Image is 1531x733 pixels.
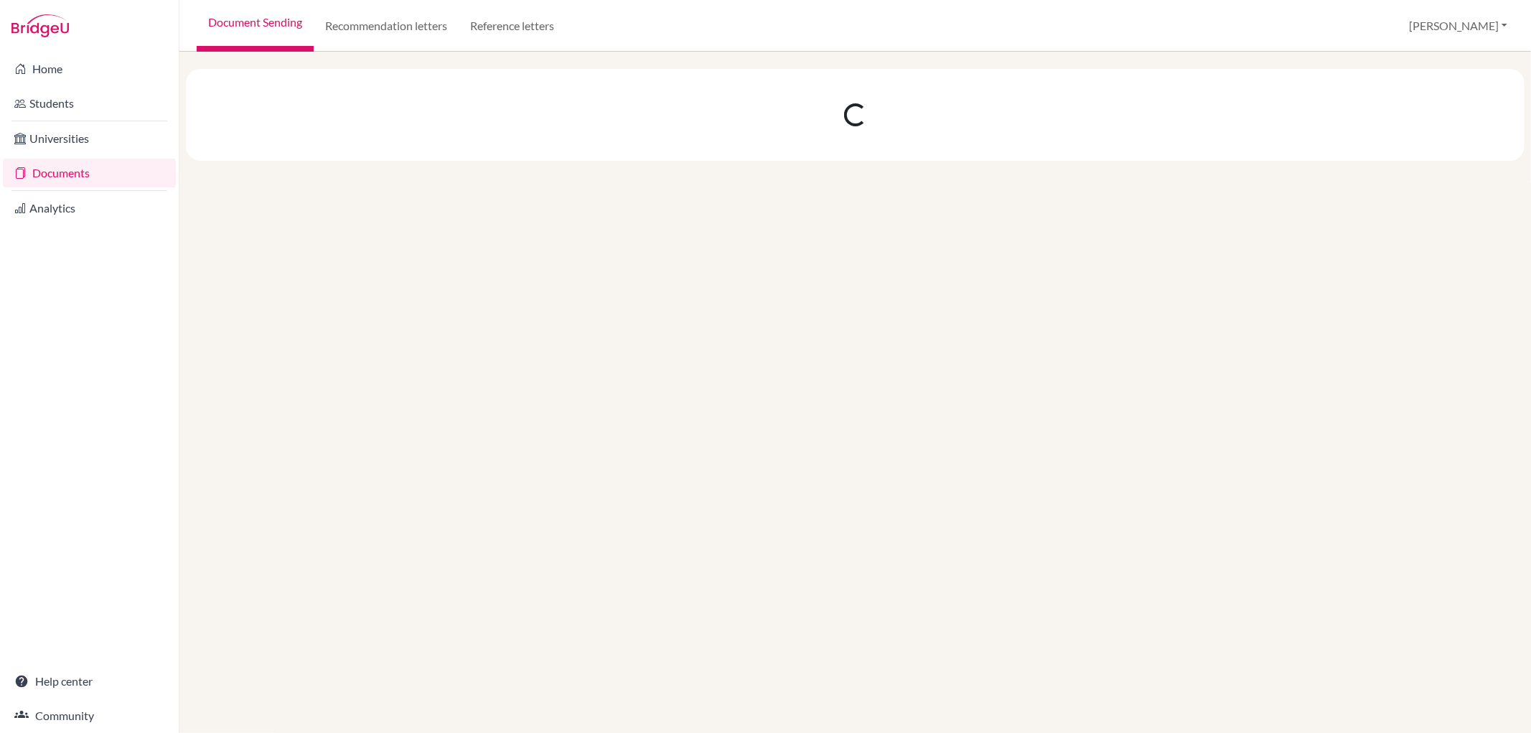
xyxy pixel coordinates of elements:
a: Documents [3,159,176,187]
a: Analytics [3,194,176,223]
a: Help center [3,667,176,696]
button: [PERSON_NAME] [1403,12,1514,39]
img: Bridge-U [11,14,69,37]
a: Students [3,89,176,118]
a: Universities [3,124,176,153]
a: Community [3,701,176,730]
a: Home [3,55,176,83]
